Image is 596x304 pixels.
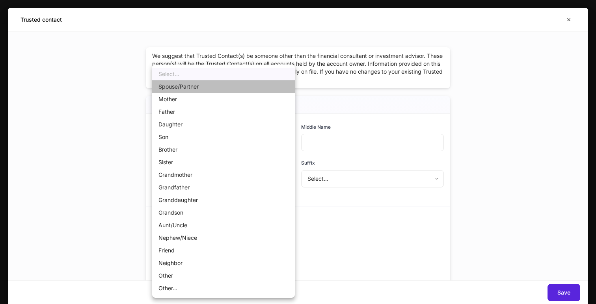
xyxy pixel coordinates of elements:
[152,131,295,143] li: Son
[152,143,295,156] li: Brother
[152,219,295,232] li: Aunt/Uncle
[152,181,295,194] li: Grandfather
[152,156,295,169] li: Sister
[152,169,295,181] li: Grandmother
[152,257,295,269] li: Neighbor
[152,118,295,131] li: Daughter
[152,206,295,219] li: Grandson
[152,106,295,118] li: Father
[152,80,295,93] li: Spouse/Partner
[152,93,295,106] li: Mother
[152,232,295,244] li: Nephew/Niece
[152,269,295,282] li: Other
[152,282,295,295] li: Other...
[152,244,295,257] li: Friend
[152,194,295,206] li: Granddaughter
